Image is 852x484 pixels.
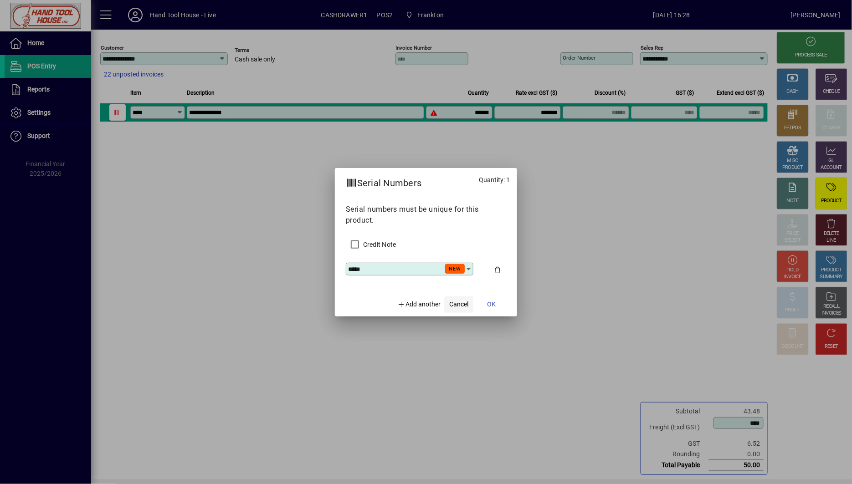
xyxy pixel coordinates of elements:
[444,296,473,313] button: Cancel
[346,204,506,226] p: Serial numbers must be unique for this product.
[394,296,445,313] button: Add another
[472,168,517,195] div: Quantity: 1
[361,240,396,249] label: Credit Note
[449,266,461,272] span: NEW
[335,168,433,194] h2: Serial Numbers
[405,301,441,308] span: Add another
[488,300,496,309] span: OK
[477,296,506,313] button: OK
[449,300,468,309] span: Cancel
